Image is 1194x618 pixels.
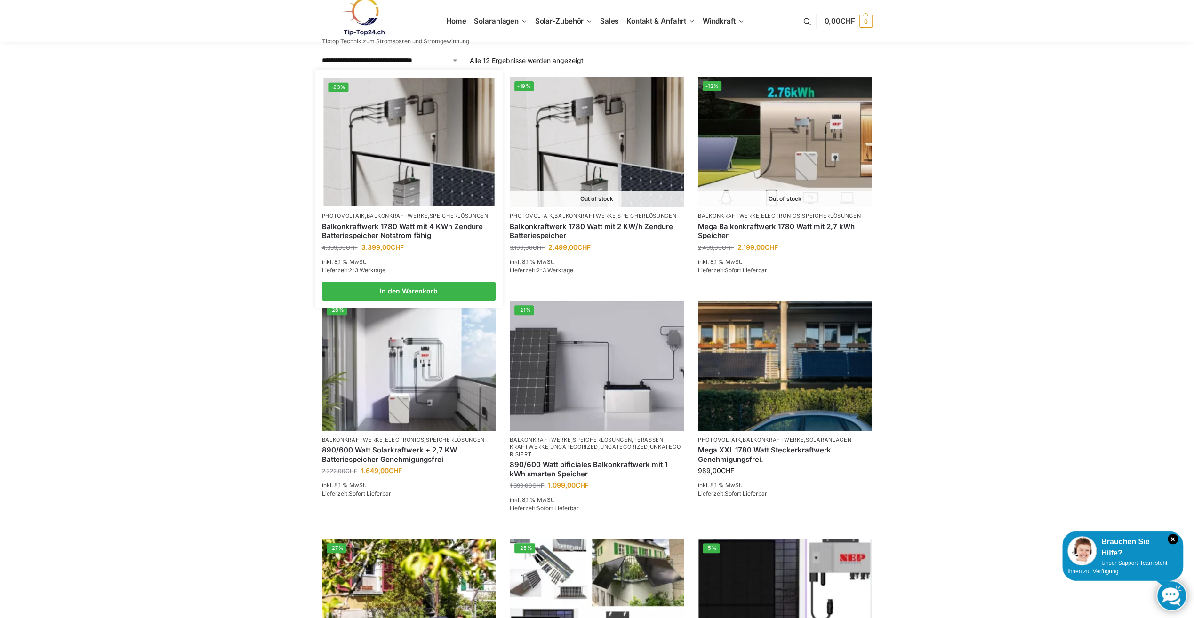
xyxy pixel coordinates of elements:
[698,301,872,431] img: 2 Balkonkraftwerke
[510,258,684,266] p: inkl. 8,1 % MwSt.
[532,482,544,489] span: CHF
[385,436,424,443] a: Electronics
[510,77,684,207] img: Zendure-solar-flow-Batteriespeicher für Balkonkraftwerke
[322,222,496,240] a: Balkonkraftwerk 1780 Watt mit 4 KWh Zendure Batteriespeicher Notstrom fähig
[698,436,741,443] a: Photovoltaik
[698,481,872,490] p: inkl. 8,1 % MwSt.
[510,301,684,431] a: -21%ASE 1000 Batteriespeicher
[577,243,591,251] span: CHF
[322,258,496,266] p: inkl. 8,1 % MwSt.
[725,267,767,274] span: Sofort Lieferbar
[345,467,357,475] span: CHF
[322,267,385,274] span: Lieferzeit:
[761,213,801,219] a: Electronics
[322,39,469,44] p: Tiptop Technik zum Stromsparen und Stromgewinnung
[1067,560,1167,575] span: Unser Support-Team steht Ihnen zur Verfügung
[510,213,684,220] p: , ,
[470,55,584,65] p: Alle 12 Ergebnisse werden angezeigt
[703,16,736,25] span: Windkraft
[322,490,391,497] span: Lieferzeit:
[725,490,767,497] span: Sofort Lieferbar
[698,244,734,251] bdi: 2.499,00
[765,243,778,251] span: CHF
[698,77,872,207] img: Solaranlage mit 2,7 KW Batteriespeicher Genehmigungsfrei
[510,496,684,504] p: inkl. 8,1 % MwSt.
[802,213,861,219] a: Speicherlösungen
[548,481,589,489] bdi: 1.099,00
[391,243,404,251] span: CHF
[430,213,489,219] a: Speicherlösungen
[322,436,496,444] p: , ,
[510,301,684,431] img: ASE 1000 Batteriespeicher
[698,258,872,266] p: inkl. 8,1 % MwSt.
[426,436,485,443] a: Speicherlösungen
[626,16,686,25] span: Kontakt & Anfahrt
[573,436,632,443] a: Speicherlösungen
[743,436,804,443] a: Balkonkraftwerke
[535,16,584,25] span: Solar-Zubehör
[389,467,402,475] span: CHF
[322,467,357,475] bdi: 2.222,00
[510,444,681,457] a: Unkategorisiert
[698,213,872,220] p: , ,
[722,244,734,251] span: CHF
[859,15,873,28] span: 0
[841,16,855,25] span: CHF
[322,244,358,251] bdi: 4.399,00
[1067,536,1097,565] img: Customer service
[510,222,684,240] a: Balkonkraftwerk 1780 Watt mit 2 KW/h Zendure Batteriespeicher
[576,481,589,489] span: CHF
[510,436,571,443] a: Balkonkraftwerke
[824,7,872,35] a: 0,00CHF 0
[367,213,428,219] a: Balkonkraftwerke
[698,445,872,464] a: Mega XXL 1780 Watt Steckerkraftwerk Genehmigungsfrei.
[510,460,684,478] a: 890/600 Watt bificiales Balkonkraftwerk mit 1 kWh smarten Speicher
[806,436,851,443] a: Solaranlagen
[600,16,619,25] span: Sales
[510,436,684,458] p: , , , , ,
[1067,536,1178,559] div: Brauchen Sie Hilfe?
[617,213,676,219] a: Speicherlösungen
[698,490,767,497] span: Lieferzeit:
[510,244,545,251] bdi: 3.100,00
[537,505,579,512] span: Sofort Lieferbar
[510,505,579,512] span: Lieferzeit:
[698,213,759,219] a: Balkonkraftwerke
[322,436,383,443] a: Balkonkraftwerke
[474,16,519,25] span: Solaranlagen
[554,213,616,219] a: Balkonkraftwerke
[322,213,496,220] p: , ,
[737,243,778,251] bdi: 2.199,00
[322,55,458,65] select: Shop-Reihenfolge
[824,16,855,25] span: 0,00
[698,77,872,207] a: -12% Out of stockSolaranlage mit 2,7 KW Batteriespeicher Genehmigungsfrei
[349,267,385,274] span: 2-3 Werktage
[510,213,553,219] a: Photovoltaik
[322,481,496,490] p: inkl. 8,1 % MwSt.
[537,267,573,274] span: 2-3 Werktage
[322,301,496,431] img: Steckerkraftwerk mit 2,7kwh-Speicher
[346,244,358,251] span: CHF
[323,78,494,206] img: Zendure-solar-flow-Batteriespeicher für Balkonkraftwerke
[322,213,365,219] a: Photovoltaik
[698,222,872,240] a: Mega Balkonkraftwerk 1780 Watt mit 2,7 kWh Speicher
[698,467,734,475] bdi: 989,00
[1168,534,1178,544] i: Schließen
[323,78,494,206] a: -23%Zendure-solar-flow-Batteriespeicher für Balkonkraftwerke
[322,445,496,464] a: 890/600 Watt Solarkraftwerk + 2,7 KW Batteriespeicher Genehmigungsfrei
[600,444,648,450] a: Uncategorized
[698,267,767,274] span: Lieferzeit:
[510,436,663,450] a: Terassen Kraftwerke
[533,244,545,251] span: CHF
[698,436,872,444] p: , ,
[550,444,598,450] a: Uncategorized
[510,482,544,489] bdi: 1.399,00
[548,243,591,251] bdi: 2.499,00
[349,490,391,497] span: Sofort Lieferbar
[361,467,402,475] bdi: 1.649,00
[510,77,684,207] a: -19% Out of stockZendure-solar-flow-Batteriespeicher für Balkonkraftwerke
[361,243,404,251] bdi: 3.399,00
[322,301,496,431] a: -26%Steckerkraftwerk mit 2,7kwh-Speicher
[510,267,573,274] span: Lieferzeit:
